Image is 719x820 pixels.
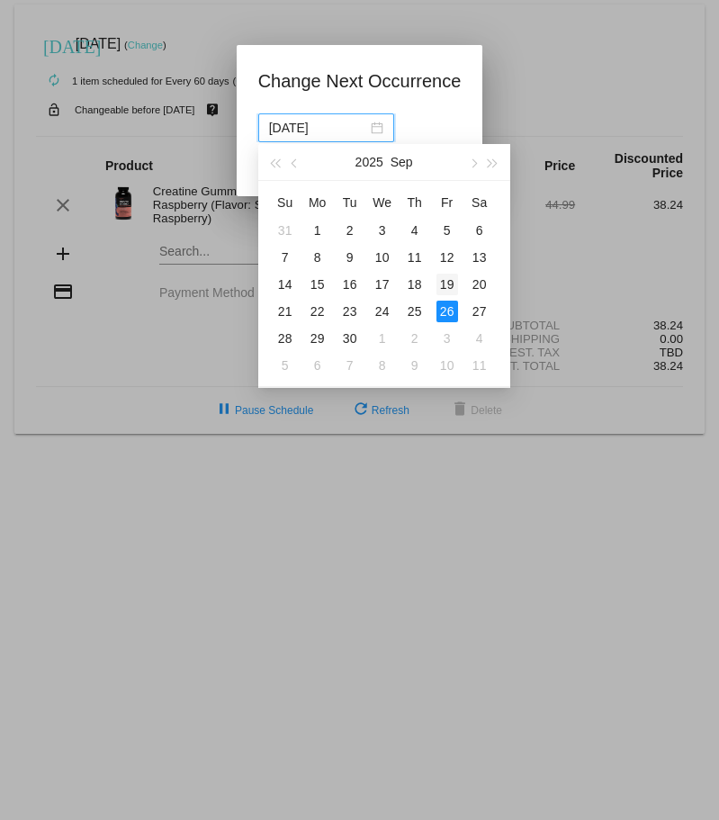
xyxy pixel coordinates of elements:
div: 3 [436,328,458,349]
td: 9/25/2025 [399,298,431,325]
td: 9/29/2025 [301,325,334,352]
div: 6 [469,220,490,241]
div: 11 [469,355,490,376]
td: 9/10/2025 [366,244,399,271]
div: 22 [307,301,328,322]
div: 19 [436,274,458,295]
td: 10/3/2025 [431,325,463,352]
td: 9/27/2025 [463,298,496,325]
div: 9 [404,355,426,376]
td: 9/17/2025 [366,271,399,298]
div: 7 [339,355,361,376]
td: 9/2/2025 [334,217,366,244]
div: 31 [274,220,296,241]
td: 10/7/2025 [334,352,366,379]
div: 28 [274,328,296,349]
div: 23 [339,301,361,322]
td: 9/3/2025 [366,217,399,244]
input: Select date [269,118,367,138]
th: Wed [366,188,399,217]
div: 5 [436,220,458,241]
div: 7 [274,247,296,268]
td: 10/5/2025 [269,352,301,379]
td: 9/21/2025 [269,298,301,325]
td: 10/2/2025 [399,325,431,352]
div: 5 [274,355,296,376]
th: Sat [463,188,496,217]
div: 24 [372,301,393,322]
div: 25 [404,301,426,322]
div: 3 [372,220,393,241]
div: 14 [274,274,296,295]
div: 1 [307,220,328,241]
th: Thu [399,188,431,217]
div: 12 [436,247,458,268]
button: Next month (PageDown) [463,144,482,180]
div: 20 [469,274,490,295]
div: 9 [339,247,361,268]
div: 21 [274,301,296,322]
div: 10 [436,355,458,376]
td: 9/12/2025 [431,244,463,271]
td: 9/4/2025 [399,217,431,244]
td: 10/8/2025 [366,352,399,379]
td: 9/19/2025 [431,271,463,298]
td: 9/8/2025 [301,244,334,271]
td: 9/6/2025 [463,217,496,244]
td: 9/13/2025 [463,244,496,271]
td: 9/9/2025 [334,244,366,271]
td: 10/11/2025 [463,352,496,379]
td: 9/1/2025 [301,217,334,244]
td: 9/24/2025 [366,298,399,325]
th: Tue [334,188,366,217]
td: 9/28/2025 [269,325,301,352]
td: 9/30/2025 [334,325,366,352]
div: 11 [404,247,426,268]
div: 13 [469,247,490,268]
td: 10/9/2025 [399,352,431,379]
th: Mon [301,188,334,217]
div: 26 [436,301,458,322]
div: 10 [372,247,393,268]
td: 9/14/2025 [269,271,301,298]
h1: Change Next Occurrence [258,67,462,95]
div: 18 [404,274,426,295]
td: 9/20/2025 [463,271,496,298]
td: 9/22/2025 [301,298,334,325]
td: 9/7/2025 [269,244,301,271]
td: 8/31/2025 [269,217,301,244]
td: 9/5/2025 [431,217,463,244]
td: 9/18/2025 [399,271,431,298]
td: 10/4/2025 [463,325,496,352]
div: 2 [339,220,361,241]
td: 9/15/2025 [301,271,334,298]
button: Last year (Control + left) [265,144,285,180]
div: 27 [469,301,490,322]
td: 9/16/2025 [334,271,366,298]
div: 8 [372,355,393,376]
div: 4 [469,328,490,349]
td: 10/1/2025 [366,325,399,352]
div: 29 [307,328,328,349]
div: 1 [372,328,393,349]
button: Sep [391,144,413,180]
button: Next year (Control + right) [482,144,502,180]
td: 10/6/2025 [301,352,334,379]
td: 9/11/2025 [399,244,431,271]
div: 6 [307,355,328,376]
div: 16 [339,274,361,295]
div: 30 [339,328,361,349]
div: 15 [307,274,328,295]
th: Sun [269,188,301,217]
div: 4 [404,220,426,241]
td: 10/10/2025 [431,352,463,379]
div: 17 [372,274,393,295]
th: Fri [431,188,463,217]
button: 2025 [355,144,383,180]
td: 9/26/2025 [431,298,463,325]
td: 9/23/2025 [334,298,366,325]
div: 2 [404,328,426,349]
div: 8 [307,247,328,268]
button: Previous month (PageUp) [285,144,305,180]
